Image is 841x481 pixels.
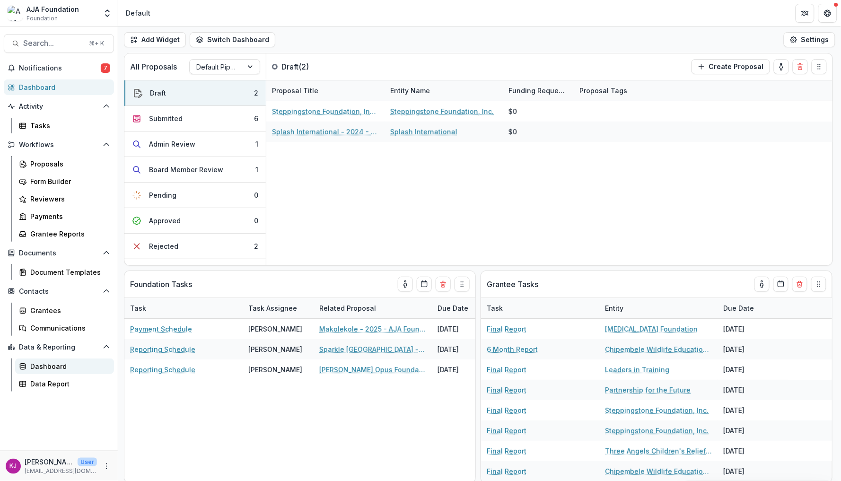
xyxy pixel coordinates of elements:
[314,303,382,313] div: Related Proposal
[30,267,106,277] div: Document Templates
[149,114,183,123] div: Submitted
[19,64,101,72] span: Notifications
[101,4,114,23] button: Open entity switcher
[25,467,97,475] p: [EMAIL_ADDRESS][DOMAIN_NAME]
[126,8,150,18] div: Default
[281,61,352,72] p: Draft ( 2 )
[19,249,99,257] span: Documents
[319,365,426,375] a: [PERSON_NAME] Opus Foundation - 2025 - AJA Foundation Grant Application
[481,303,508,313] div: Task
[124,234,266,259] button: Rejected2
[4,137,114,152] button: Open Workflows
[605,446,712,456] a: Three Angels Children's Relief, Inc.
[574,80,692,101] div: Proposal Tags
[30,323,106,333] div: Communications
[15,226,114,242] a: Grantee Reports
[503,86,574,96] div: Funding Requested
[754,277,770,292] button: toggle-assigned-to-me
[150,88,166,98] div: Draft
[19,343,99,351] span: Data & Reporting
[773,277,788,292] button: Calendar
[30,159,106,169] div: Proposals
[718,420,788,441] div: [DATE]
[30,306,106,315] div: Grantees
[254,241,258,251] div: 2
[432,319,503,339] div: [DATE]
[487,365,526,375] a: Final Report
[124,208,266,234] button: Approved0
[818,4,837,23] button: Get Help
[10,463,17,469] div: Karen Jarrett
[4,340,114,355] button: Open Data & Reporting
[605,426,709,436] a: Steppingstone Foundation, Inc.
[243,298,314,318] div: Task Assignee
[385,80,503,101] div: Entity Name
[254,190,258,200] div: 0
[774,59,789,74] button: toggle-assigned-to-me
[718,298,788,318] div: Due Date
[101,461,112,472] button: More
[130,324,192,334] a: Payment Schedule
[481,298,599,318] div: Task
[23,39,83,48] span: Search...
[390,106,494,116] a: Steppingstone Foundation, Inc.
[130,365,195,375] a: Reporting Schedule
[149,165,223,175] div: Board Member Review
[605,344,712,354] a: Chipembele Wildlife Education Trust
[124,298,243,318] div: Task
[19,82,106,92] div: Dashboard
[319,344,426,354] a: Sparkle [GEOGRAPHIC_DATA] - 2025 - AJA Foundation Grant Application
[87,38,106,49] div: ⌘ + K
[248,365,302,375] div: [PERSON_NAME]
[455,277,470,292] button: Drag
[15,376,114,392] a: Data Report
[718,441,788,461] div: [DATE]
[4,34,114,53] button: Search...
[508,106,517,116] div: $0
[30,194,106,204] div: Reviewers
[149,139,195,149] div: Admin Review
[30,176,106,186] div: Form Builder
[605,324,698,334] a: [MEDICAL_DATA] Foundation
[124,106,266,131] button: Submitted6
[255,165,258,175] div: 1
[130,344,195,354] a: Reporting Schedule
[15,264,114,280] a: Document Templates
[124,157,266,183] button: Board Member Review1
[243,303,303,313] div: Task Assignee
[487,324,526,334] a: Final Report
[254,88,258,98] div: 2
[15,209,114,224] a: Payments
[599,298,718,318] div: Entity
[149,241,178,251] div: Rejected
[149,190,176,200] div: Pending
[15,118,114,133] a: Tasks
[784,32,835,47] button: Settings
[266,86,324,96] div: Proposal Title
[718,303,760,313] div: Due Date
[78,458,97,466] p: User
[574,86,633,96] div: Proposal Tags
[272,127,379,137] a: Splash International - 2024 - AJA Foundation Grant Application
[266,80,385,101] div: Proposal Title
[432,339,503,359] div: [DATE]
[432,303,474,313] div: Due Date
[692,59,770,74] button: Create Proposal
[122,6,154,20] nav: breadcrumb
[15,359,114,374] a: Dashboard
[319,324,426,334] a: Makolekole - 2025 - AJA Foundation Discretionary Payment Form
[124,183,266,208] button: Pending0
[314,298,432,318] div: Related Proposal
[792,277,807,292] button: Delete card
[4,284,114,299] button: Open Contacts
[385,86,436,96] div: Entity Name
[503,80,574,101] div: Funding Requested
[812,59,827,74] button: Drag
[15,174,114,189] a: Form Builder
[101,63,110,73] span: 7
[26,4,79,14] div: AJA Foundation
